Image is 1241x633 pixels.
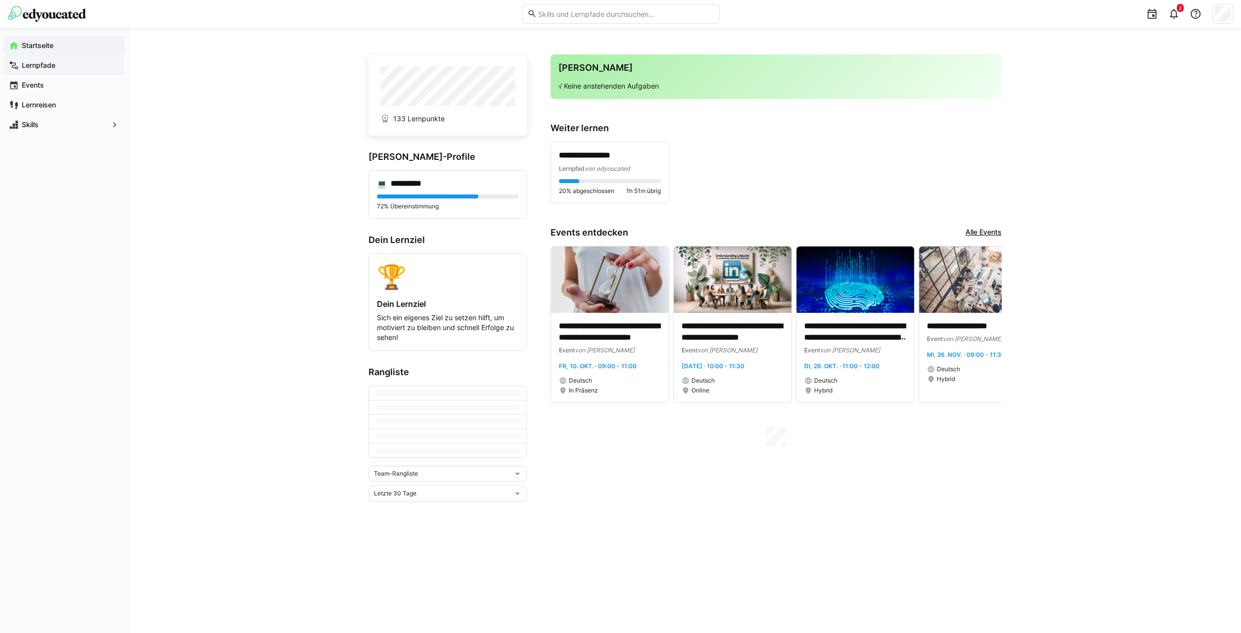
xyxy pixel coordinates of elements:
span: Deutsch [937,365,960,373]
span: 20% abgeschlossen [559,187,614,195]
span: Event [559,346,575,354]
span: Deutsch [691,377,715,385]
span: Deutsch [814,377,837,385]
h3: Events entdecken [551,227,628,238]
span: Team-Rangliste [374,470,418,478]
a: Alle Events [965,227,1002,238]
span: Hybrid [937,375,955,383]
p: √ Keine anstehenden Aufgaben [558,81,994,91]
span: Letzte 30 Tage [374,489,416,497]
span: Event [804,346,820,354]
img: image [796,246,914,313]
span: 1h 51m übrig [626,187,661,195]
span: In Präsenz [569,387,598,394]
span: 2 [1179,5,1182,11]
div: 🏆 [377,262,518,291]
span: Hybrid [814,387,832,394]
span: Online [691,387,709,394]
span: Di, 28. Okt. · 11:00 - 12:00 [804,362,879,370]
h3: [PERSON_NAME]-Profile [368,151,527,162]
span: Mi, 26. Nov. · 09:00 - 11:30 [927,351,1005,358]
h3: [PERSON_NAME] [558,62,994,73]
span: [DATE] · 10:00 - 11:30 [682,362,744,370]
input: Skills und Lernpfade durchsuchen… [537,9,714,18]
span: Event [682,346,697,354]
h3: Weiter lernen [551,123,1002,134]
img: image [674,246,791,313]
p: Sich ein eigenes Ziel zu setzen hilft, um motiviert zu bleiben und schnell Erfolge zu sehen! [377,313,518,342]
span: Lernpfad [559,165,585,172]
div: 💻️ [377,179,387,189]
span: von edyoucated [585,165,630,172]
span: von [PERSON_NAME] [575,346,635,354]
p: 72% Übereinstimmung [377,202,518,210]
h3: Dein Lernziel [368,235,527,245]
span: von [PERSON_NAME] [943,335,1003,342]
span: Fr, 10. Okt. · 09:00 - 11:00 [559,362,637,370]
span: von [PERSON_NAME] [820,346,880,354]
span: von [PERSON_NAME] [697,346,757,354]
h4: Dein Lernziel [377,299,518,309]
img: image [919,246,1037,313]
img: image [551,246,669,313]
span: Deutsch [569,377,592,385]
span: 133 Lernpunkte [393,114,444,124]
span: Event [927,335,943,342]
h3: Rangliste [368,367,527,378]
